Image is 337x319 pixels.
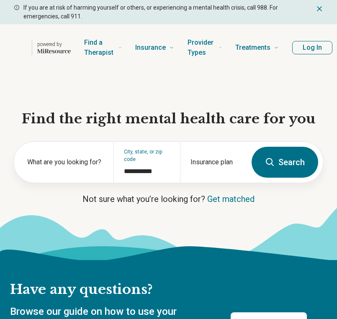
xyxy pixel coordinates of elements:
a: Home page [27,34,71,61]
a: Provider Types [188,31,222,64]
p: Not sure what you’re looking for? [13,193,324,205]
h2: Have any questions? [10,281,307,299]
p: If you are at risk of harming yourself or others, or experiencing a mental health crisis, call 98... [23,3,312,21]
a: Treatments [235,31,279,64]
button: Search [252,147,318,178]
button: Dismiss [315,3,324,13]
span: Provider Types [188,37,216,59]
a: Get matched [207,194,255,204]
span: Insurance [135,42,166,54]
a: Insurance [135,31,174,64]
span: Find a Therapist [84,37,115,59]
label: What are you looking for? [27,157,103,167]
button: Log In [292,41,332,54]
span: Treatments [235,42,270,54]
p: powered by [37,41,71,48]
a: Find a Therapist [84,31,122,64]
h1: Find the right mental health care for you [13,110,324,128]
